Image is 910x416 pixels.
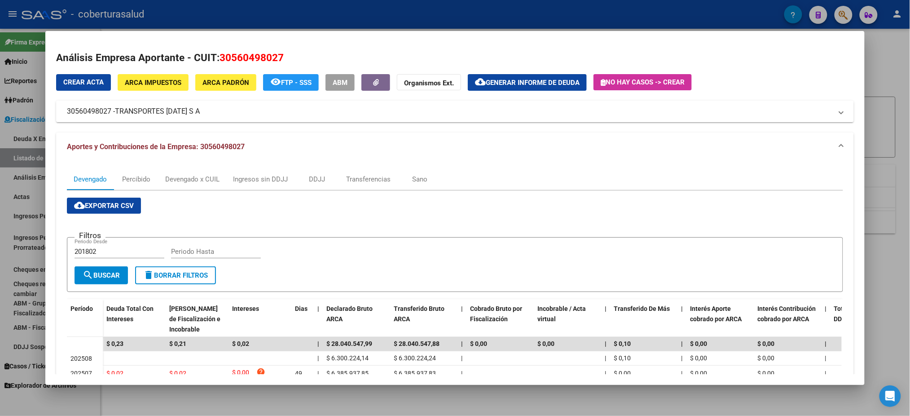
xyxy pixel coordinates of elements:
datatable-header-cell: Deuda Bruta Neto de Fiscalización e Incobrable [166,299,229,339]
datatable-header-cell: Interés Aporte cobrado por ARCA [686,299,754,339]
span: $ 6.385.937,85 [326,370,369,377]
span: TRANSPORTES [DATE] S A [115,106,200,117]
span: Transferido De Más [614,305,670,312]
span: | [681,305,683,312]
span: $ 0,00 [757,340,774,347]
span: Incobrable / Acta virtual [537,305,586,323]
datatable-header-cell: | [314,299,323,339]
span: Cobrado Bruto por Fiscalización [470,305,522,323]
span: | [605,354,606,362]
button: ARCA Padrón [195,74,256,91]
span: | [825,354,826,362]
mat-expansion-panel-header: 30560498027 -TRANSPORTES [DATE] S A [56,101,853,122]
mat-icon: delete [143,270,154,280]
span: ABM [333,79,347,87]
datatable-header-cell: Total cobrado Sin DDJJ [830,299,897,339]
datatable-header-cell: Incobrable / Acta virtual [534,299,601,339]
span: | [317,354,319,362]
span: Transferido Bruto ARCA [394,305,444,323]
datatable-header-cell: Deuda Total Con Intereses [103,299,166,339]
datatable-header-cell: | [601,299,610,339]
span: | [317,370,319,377]
button: Borrar Filtros [135,266,216,284]
div: Ingresos sin DDJJ [233,174,288,184]
span: $ 6.300.224,24 [394,354,436,362]
span: $ 0,00 [757,354,774,362]
span: $ 28.040.547,88 [394,340,440,347]
span: Período [70,305,93,312]
span: $ 0,00 [757,370,774,377]
span: | [681,370,682,377]
div: DDJJ [309,174,325,184]
span: 202507 [70,370,92,377]
h2: Análisis Empresa Aportante - CUIT: [56,50,853,66]
datatable-header-cell: | [821,299,830,339]
span: | [461,305,463,312]
span: Deuda Total Con Intereses [106,305,154,323]
span: Buscar [83,271,120,279]
button: Organismos Ext. [397,74,461,91]
mat-icon: cloud_download [475,76,486,87]
span: | [605,340,607,347]
button: Generar informe de deuda [468,74,587,91]
span: $ 0,00 [470,340,487,347]
span: $ 28.040.547,99 [326,340,372,347]
mat-icon: search [83,270,93,280]
button: FTP - SSS [263,74,319,91]
span: FTP - SSS [281,79,312,87]
button: No hay casos -> Crear [593,74,692,90]
div: Devengado [74,174,107,184]
span: Declarado Bruto ARCA [326,305,373,323]
div: Percibido [122,174,150,184]
span: | [825,370,826,377]
span: $ 0,02 [232,340,249,347]
span: Interés Aporte cobrado por ARCA [690,305,742,323]
div: Devengado x CUIL [165,174,220,184]
span: | [461,354,462,362]
span: | [605,305,607,312]
span: $ 0,02 [106,370,123,377]
span: | [605,370,606,377]
div: Transferencias [346,174,391,184]
datatable-header-cell: Transferido De Más [610,299,677,339]
span: $ 6.300.224,14 [326,354,369,362]
span: | [461,340,463,347]
span: Aportes y Contribuciones de la Empresa: 30560498027 [67,142,245,151]
span: | [825,305,826,312]
mat-expansion-panel-header: Aportes y Contribuciones de la Empresa: 30560498027 [56,133,853,161]
span: $ 0,10 [614,340,631,347]
span: | [317,340,319,347]
div: Sano [412,174,427,184]
span: Exportar CSV [74,202,134,210]
span: | [317,305,319,312]
button: ARCA Impuestos [118,74,189,91]
strong: Organismos Ext. [404,79,454,87]
span: $ 6.385.937,83 [394,370,436,377]
span: ARCA Impuestos [125,79,181,87]
span: $ 0,00 [537,340,554,347]
h3: Filtros [75,230,106,240]
span: 202508 [70,355,92,362]
span: $ 0,00 [690,354,707,362]
span: Borrar Filtros [143,271,208,279]
datatable-header-cell: | [677,299,686,339]
datatable-header-cell: | [457,299,466,339]
mat-panel-title: 30560498027 - [67,106,832,117]
datatable-header-cell: Transferido Bruto ARCA [390,299,457,339]
span: $ 0,02 [169,370,186,377]
span: 49 [295,370,302,377]
button: Crear Acta [56,74,111,91]
span: Interés Contribución cobrado por ARCA [757,305,816,323]
datatable-header-cell: Declarado Bruto ARCA [323,299,390,339]
span: | [681,340,683,347]
button: Exportar CSV [67,198,141,214]
button: Buscar [75,266,128,284]
i: help [256,367,265,376]
button: ABM [325,74,355,91]
span: Total cobrado Sin DDJJ [834,305,884,323]
span: Dias [295,305,308,312]
span: | [681,354,682,362]
span: $ 0,00 [690,340,707,347]
span: Crear Acta [63,78,104,86]
span: ARCA Padrón [202,79,249,87]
